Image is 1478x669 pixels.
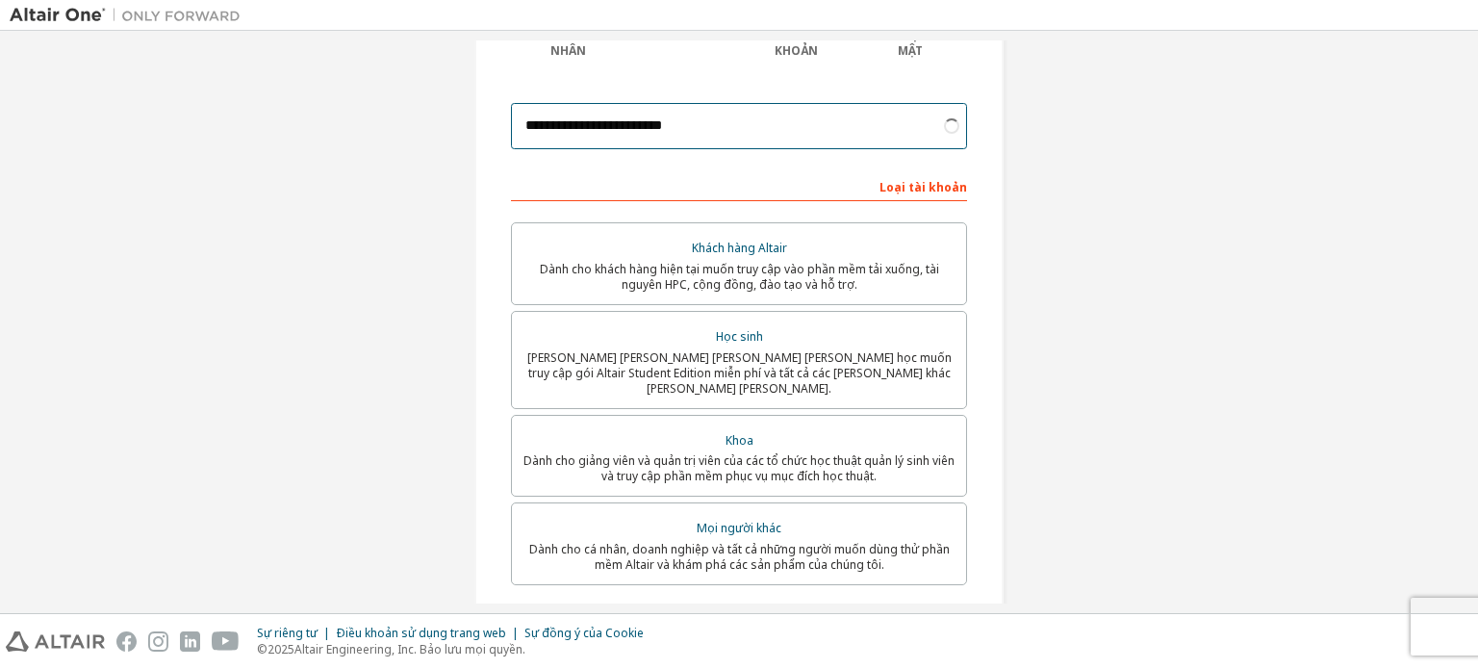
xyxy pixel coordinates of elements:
[726,432,753,449] font: Khoa
[212,631,240,652] img: youtube.svg
[294,641,525,657] font: Altair Engineering, Inc. Bảo lưu mọi quyền.
[336,625,506,641] font: Điều khoản sử dụng trang web
[257,625,318,641] font: Sự riêng tư
[529,541,950,573] font: Dành cho cá nhân, doanh nghiệp và tất cả những người muốn dùng thử phần mềm Altair và khám phá cá...
[750,27,843,59] font: Thông tin tài khoản
[692,240,787,256] font: Khách hàng Altair
[116,631,137,652] img: facebook.svg
[879,179,967,195] font: Loại tài khoản
[10,6,250,25] img: Altair One
[865,27,955,59] font: Thiết lập bảo mật
[523,27,612,59] font: Thông tin cá nhân
[523,452,955,484] font: Dành cho giảng viên và quản trị viên của các tổ chức học thuật quản lý sinh viên và truy cập phần...
[524,625,644,641] font: Sự đồng ý của Cookie
[527,349,952,397] font: [PERSON_NAME] [PERSON_NAME] [PERSON_NAME] [PERSON_NAME] học muốn truy cập gói Altair Student Edit...
[268,641,294,657] font: 2025
[697,520,781,536] font: Mọi người khác
[716,328,763,345] font: Học sinh
[257,641,268,657] font: ©
[6,631,105,652] img: altair_logo.svg
[540,261,939,293] font: Dành cho khách hàng hiện tại muốn truy cập vào phần mềm tải xuống, tài nguyên HPC, cộng đồng, đào...
[180,631,200,652] img: linkedin.svg
[148,631,168,652] img: instagram.svg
